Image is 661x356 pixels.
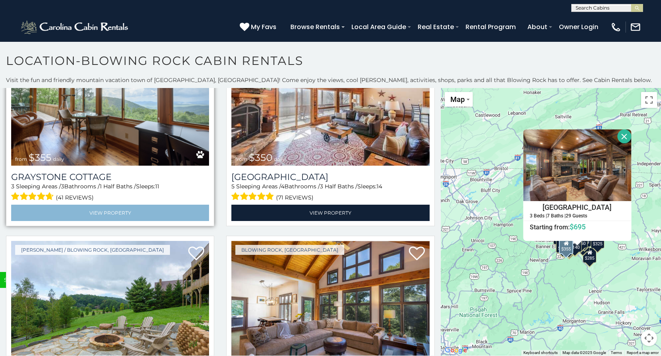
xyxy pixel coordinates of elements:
div: $325 [591,233,604,248]
img: White-1-2.png [20,19,130,35]
img: mail-regular-white.png [630,22,641,33]
h5: 3 Beds | [529,213,547,219]
span: Map [450,95,465,104]
span: $355 [29,152,51,163]
button: Close [617,129,631,143]
span: 1 Half Baths / [100,183,136,190]
span: 5 [231,183,235,190]
a: Add to favorites [188,246,204,262]
a: Open this area in Google Maps (opens a new window) [443,345,469,356]
span: from [15,156,27,162]
div: Sleeping Areas / Bathrooms / Sleeps: [11,182,209,203]
h5: 29 Guests [565,213,587,219]
span: 3 Half Baths / [320,183,357,190]
button: Change map style [445,92,473,107]
span: 14 [377,183,382,190]
img: Renaissance Lodge [523,129,631,201]
a: Browse Rentals [286,20,344,34]
a: Real Estate [414,20,458,34]
span: 11 [155,183,159,190]
div: $410 [556,238,570,253]
a: [GEOGRAPHIC_DATA] [231,172,429,182]
span: from [235,156,247,162]
button: Keyboard shortcuts [523,350,558,356]
h5: 7 Baths | [547,213,565,219]
a: Add to favorites [409,246,425,262]
button: Map camera controls [641,330,657,346]
a: Report a map error [627,350,659,355]
img: Blackberry Ridge [231,33,429,166]
a: [GEOGRAPHIC_DATA] 3 Beds | 7 Baths | 29 Guests Starting from:$695 [523,201,631,231]
a: Blackberry Ridge from $350 daily [231,33,429,166]
img: Graystone Cottage [11,33,209,166]
span: 3 [11,183,14,190]
img: phone-regular-white.png [610,22,622,33]
div: Sleeping Areas / Bathrooms / Sleeps: [231,182,429,203]
a: Graystone Cottage from $355 daily [11,33,209,166]
div: $285 [583,248,596,263]
span: $350 [249,152,272,163]
a: My Favs [240,22,278,32]
a: Blowing Rock, [GEOGRAPHIC_DATA] [235,245,344,255]
span: Map data ©2025 Google [562,350,606,355]
a: Rental Program [462,20,520,34]
a: [PERSON_NAME] / Blowing Rock, [GEOGRAPHIC_DATA] [15,245,170,255]
button: Toggle fullscreen view [641,92,657,108]
a: Graystone Cottage [11,172,209,182]
img: Google [443,345,469,356]
div: $355 [559,238,573,254]
a: View Property [11,205,209,221]
div: $375 [556,238,569,253]
span: daily [53,156,64,162]
span: (71 reviews) [276,192,314,203]
a: Owner Login [555,20,602,34]
a: Local Area Guide [347,20,410,34]
span: 3 [61,183,64,190]
span: 4 [281,183,284,190]
span: My Favs [251,22,276,32]
span: $695 [569,223,585,231]
h6: Starting from: [523,223,631,231]
h4: [GEOGRAPHIC_DATA] [523,201,631,213]
h3: Blackberry Ridge [231,172,429,182]
a: View Property [231,205,429,221]
a: Terms [611,350,622,355]
span: daily [274,156,285,162]
span: (41 reviews) [56,192,94,203]
a: About [523,20,551,34]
